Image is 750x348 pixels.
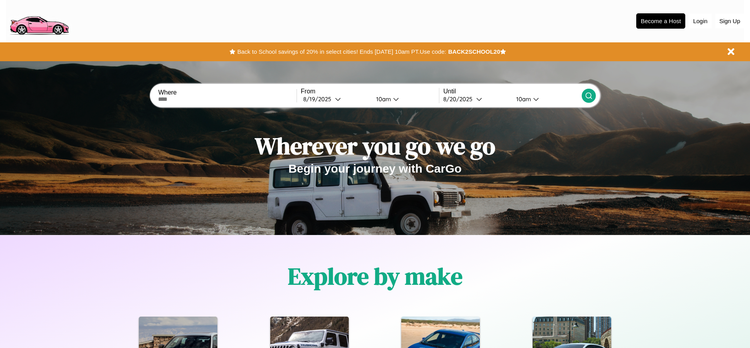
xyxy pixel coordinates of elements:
img: logo [6,4,72,37]
label: Until [443,88,581,95]
div: 10am [512,95,533,103]
div: 8 / 20 / 2025 [443,95,476,103]
h1: Explore by make [288,260,462,292]
button: 8/19/2025 [301,95,370,103]
div: 8 / 19 / 2025 [303,95,335,103]
button: 10am [510,95,581,103]
div: 10am [372,95,393,103]
button: Sign Up [715,14,744,28]
button: 10am [370,95,439,103]
button: Login [689,14,712,28]
button: Back to School savings of 20% in select cities! Ends [DATE] 10am PT.Use code: [235,46,448,57]
label: Where [158,89,296,96]
b: BACK2SCHOOL20 [448,48,500,55]
button: Become a Host [636,13,685,29]
label: From [301,88,439,95]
